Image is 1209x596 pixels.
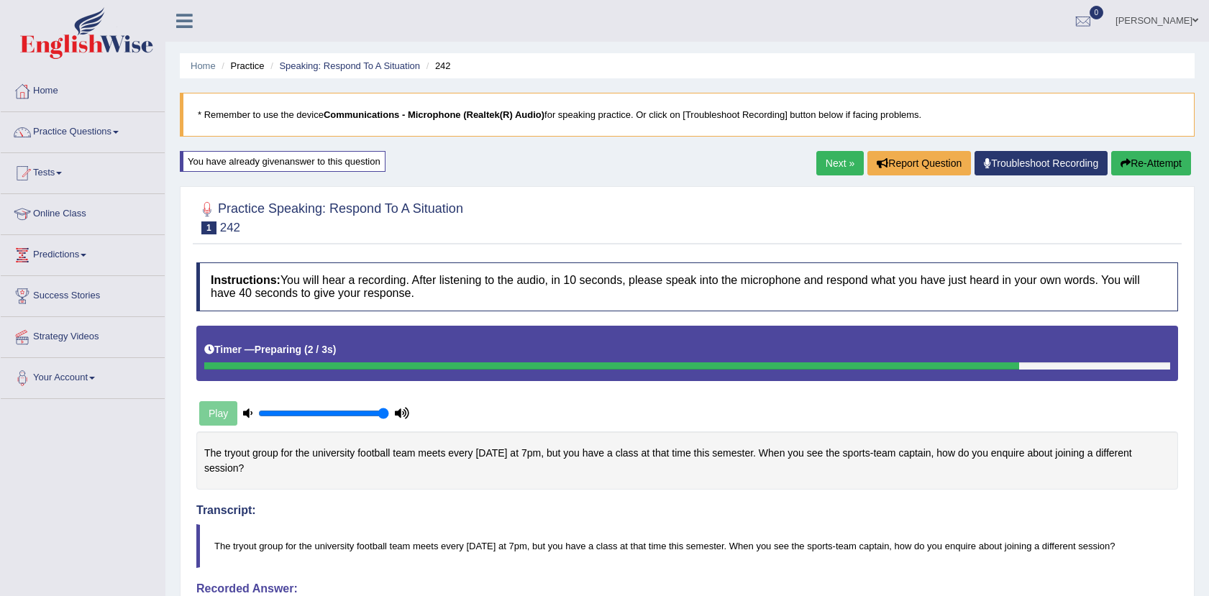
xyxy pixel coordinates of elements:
a: Predictions [1,235,165,271]
a: Troubleshoot Recording [975,151,1108,175]
b: Communications - Microphone (Realtek(R) Audio) [324,109,544,120]
small: 242 [220,221,240,234]
h2: Practice Speaking: Respond To A Situation [196,198,463,234]
b: 2 / 3s [308,344,333,355]
b: Instructions: [211,274,280,286]
li: Practice [218,59,264,73]
a: Strategy Videos [1,317,165,353]
blockquote: * Remember to use the device for speaking practice. Or click on [Troubleshoot Recording] button b... [180,93,1195,137]
button: Re-Attempt [1111,151,1191,175]
div: The tryout group for the university football team meets every [DATE] at 7pm, but you have a class... [196,431,1178,490]
button: Report Question [867,151,971,175]
b: Preparing [255,344,301,355]
h5: Timer — [204,344,336,355]
a: Success Stories [1,276,165,312]
div: You have already given answer to this question [180,151,385,172]
a: Speaking: Respond To A Situation [279,60,420,71]
span: 0 [1090,6,1104,19]
b: ) [333,344,337,355]
b: ( [304,344,308,355]
a: Home [191,60,216,71]
span: 1 [201,221,216,234]
a: Tests [1,153,165,189]
a: Practice Questions [1,112,165,148]
a: Next » [816,151,864,175]
h4: You will hear a recording. After listening to the audio, in 10 seconds, please speak into the mic... [196,262,1178,311]
a: Your Account [1,358,165,394]
a: Home [1,71,165,107]
h4: Recorded Answer: [196,582,1178,595]
blockquote: The tryout group for the university football team meets every [DATE] at 7pm, but you have a class... [196,524,1178,568]
a: Online Class [1,194,165,230]
li: 242 [423,59,451,73]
